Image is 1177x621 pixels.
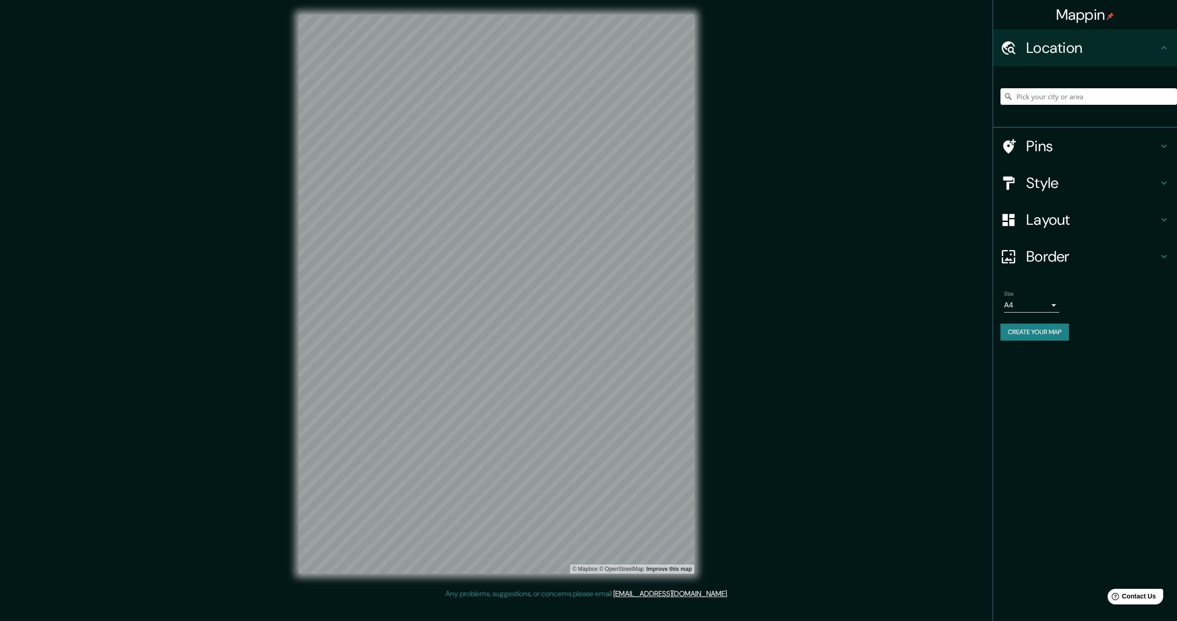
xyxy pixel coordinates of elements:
[572,566,598,572] a: Mapbox
[993,29,1177,66] div: Location
[1000,324,1069,341] button: Create your map
[1004,290,1014,298] label: Size
[993,128,1177,165] div: Pins
[599,566,644,572] a: OpenStreetMap
[1056,6,1114,24] h4: Mappin
[446,588,728,599] p: Any problems, suggestions, or concerns please email .
[730,588,731,599] div: .
[646,566,692,572] a: Map feedback
[1000,88,1177,105] input: Pick your city or area
[1004,298,1059,313] div: A4
[1026,39,1159,57] h4: Location
[299,15,694,574] canvas: Map
[1026,137,1159,155] h4: Pins
[1095,585,1167,611] iframe: Help widget launcher
[993,201,1177,238] div: Layout
[1026,211,1159,229] h4: Layout
[613,589,727,598] a: [EMAIL_ADDRESS][DOMAIN_NAME]
[1026,174,1159,192] h4: Style
[1026,247,1159,266] h4: Border
[1107,12,1114,20] img: pin-icon.png
[728,588,730,599] div: .
[993,165,1177,201] div: Style
[993,238,1177,275] div: Border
